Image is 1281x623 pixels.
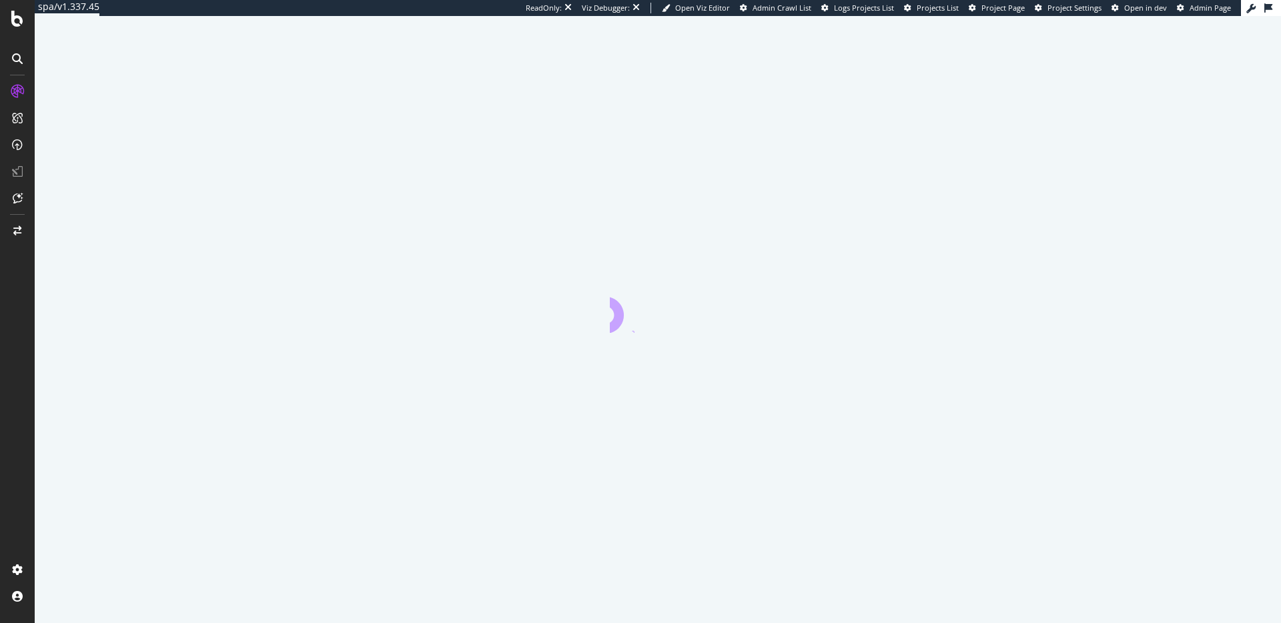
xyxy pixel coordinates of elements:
a: Admin Page [1177,3,1231,13]
span: Project Settings [1047,3,1102,13]
span: Project Page [981,3,1025,13]
span: Admin Page [1190,3,1231,13]
div: animation [610,285,706,333]
span: Open Viz Editor [675,3,730,13]
a: Project Settings [1035,3,1102,13]
span: Projects List [917,3,959,13]
a: Projects List [904,3,959,13]
div: Viz Debugger: [582,3,630,13]
a: Admin Crawl List [740,3,811,13]
a: Open Viz Editor [662,3,730,13]
span: Logs Projects List [834,3,894,13]
span: Admin Crawl List [753,3,811,13]
div: ReadOnly: [526,3,562,13]
a: Open in dev [1112,3,1167,13]
span: Open in dev [1124,3,1167,13]
a: Logs Projects List [821,3,894,13]
a: Project Page [969,3,1025,13]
